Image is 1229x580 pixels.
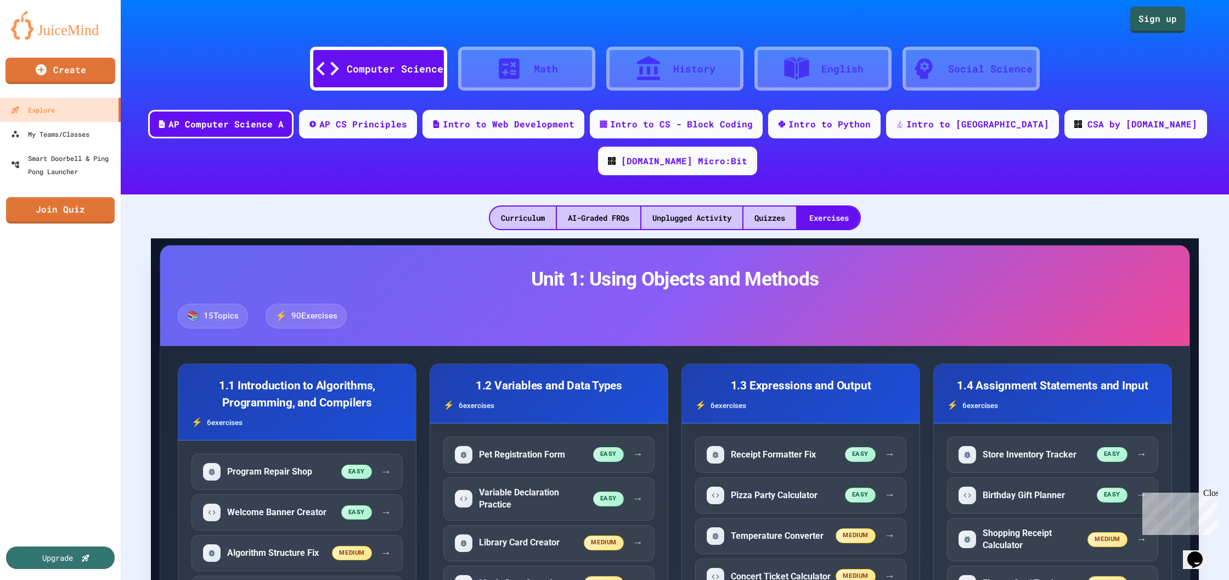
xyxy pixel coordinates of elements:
div: Start exercise: Shopping Receipt Calculator (medium difficulty, fix problem) [947,518,1158,561]
span: medium [584,536,623,550]
span: easy [593,492,624,506]
div: Start exercise: Welcome Banner Creator (easy difficulty, code problem) [191,494,403,531]
h5: Shopping Receipt Calculator [983,527,1087,552]
iframe: chat widget [1183,536,1218,569]
div: Intro to Web Development [443,118,574,131]
span: easy [593,447,624,462]
div: Math [534,62,558,76]
span: → [381,545,391,561]
div: Intro to [GEOGRAPHIC_DATA] [906,118,1049,131]
div: Start exercise: Temperature Converter (medium difficulty, fix problem) [695,518,906,554]
a: Sign up [1130,7,1185,33]
div: Chat with us now!Close [4,4,76,70]
div: Computer Science [347,62,443,76]
span: easy [341,505,372,520]
h3: 1.4 Assignment Statements and Input [947,377,1158,394]
span: → [633,491,643,507]
div: 6 exercise s [443,399,655,412]
div: Start exercise: Algorithm Structure Fix (medium difficulty, fix problem) [191,535,403,571]
div: CSA by [DOMAIN_NAME] [1087,118,1197,131]
span: → [1136,487,1147,503]
div: Start exercise: Birthday Gift Planner (easy difficulty, code problem) [947,477,1158,514]
div: Intro to CS - Block Coding [610,118,753,131]
div: Start exercise: Pizza Party Calculator (easy difficulty, code problem) [695,477,906,514]
div: Explore [11,103,55,116]
span: easy [1097,488,1127,503]
h5: Program Repair Shop [227,466,312,478]
div: AP Computer Science A [168,118,284,131]
span: 📚 [187,309,199,323]
span: medium [836,528,875,543]
div: Social Science [948,62,1033,76]
span: easy [845,488,876,503]
a: Join Quiz [6,197,115,224]
span: → [381,505,391,521]
span: medium [332,546,371,561]
div: Intro to Python [788,118,871,131]
div: English [821,62,864,76]
img: CODE_logo_RGB.png [608,157,616,165]
div: Exercises [798,207,860,229]
div: Quizzes [743,207,796,229]
span: 90 Exercises [291,310,337,322]
div: Start exercise: Receipt Formatter Fix (easy difficulty, fix problem) [695,437,906,473]
div: AP CS Principles [319,118,407,131]
h5: Welcome Banner Creator [227,506,326,518]
span: → [1136,447,1147,462]
img: logo-orange.svg [11,11,110,40]
div: Start exercise: Program Repair Shop (easy difficulty, fix problem) [191,454,403,490]
span: → [884,528,895,544]
div: Start exercise: Pet Registration Form (easy difficulty, fix problem) [443,437,655,473]
span: → [884,447,895,462]
h3: 1.2 Variables and Data Types [443,377,655,394]
a: Create [5,58,115,84]
div: Curriculum [490,207,556,229]
div: 6 exercise s [947,399,1158,412]
div: My Teams/Classes [11,127,89,141]
h2: Unit 1: Using Objects and Methods [178,267,1172,291]
div: Upgrade [42,552,73,564]
span: → [1136,532,1147,548]
h5: Receipt Formatter Fix [731,449,816,461]
h5: Algorithm Structure Fix [227,547,319,559]
h5: Temperature Converter [731,530,824,542]
h3: 1.1 Introduction to Algorithms, Programming, and Compilers [191,377,403,411]
div: Smart Doorbell & Ping Pong Launcher [11,152,116,178]
div: AI-Graded FRQs [557,207,640,229]
h3: 1.3 Expressions and Output [695,377,906,394]
span: medium [1087,532,1127,547]
span: → [633,447,643,462]
h5: Pet Registration Form [479,449,565,461]
span: easy [341,465,372,479]
img: CODE_logo_RGB.png [1074,120,1082,128]
span: → [884,487,895,503]
div: 6 exercise s [191,416,403,429]
div: [DOMAIN_NAME] Micro:Bit [621,154,747,168]
div: 6 exercise s [695,399,906,412]
h5: Variable Declaration Practice [479,487,593,511]
h5: Store Inventory Tracker [983,449,1076,461]
div: Start exercise: Store Inventory Tracker (easy difficulty, fix problem) [947,437,1158,473]
iframe: chat widget [1138,488,1218,535]
h5: Pizza Party Calculator [731,489,818,501]
span: easy [845,447,876,462]
span: → [633,535,643,551]
div: Start exercise: Library Card Creator (medium difficulty, fix problem) [443,525,655,561]
div: Start exercise: Variable Declaration Practice (easy difficulty, code problem) [443,477,655,521]
span: easy [1097,447,1127,462]
span: → [381,464,391,480]
div: History [673,62,715,76]
h5: Library Card Creator [479,537,560,549]
span: 15 Topics [204,310,239,322]
span: ⚡ [275,309,287,323]
div: Unplugged Activity [641,207,742,229]
h5: Birthday Gift Planner [983,489,1065,501]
